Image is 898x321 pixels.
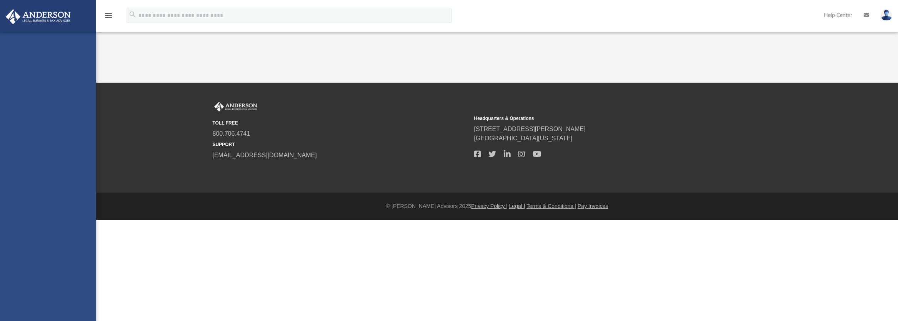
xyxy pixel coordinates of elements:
a: [STREET_ADDRESS][PERSON_NAME] [474,126,586,132]
small: Headquarters & Operations [474,115,730,122]
small: TOLL FREE [213,120,469,126]
a: 800.706.4741 [213,130,250,137]
img: Anderson Advisors Platinum Portal [3,9,73,24]
a: [EMAIL_ADDRESS][DOMAIN_NAME] [213,152,317,158]
div: © [PERSON_NAME] Advisors 2025 [96,202,898,210]
i: menu [104,11,113,20]
a: Privacy Policy | [471,203,508,209]
img: User Pic [881,10,892,21]
a: Terms & Conditions | [526,203,576,209]
a: [GEOGRAPHIC_DATA][US_STATE] [474,135,573,141]
small: SUPPORT [213,141,469,148]
i: search [128,10,137,19]
a: Legal | [509,203,525,209]
img: Anderson Advisors Platinum Portal [213,102,259,112]
a: Pay Invoices [578,203,608,209]
a: menu [104,15,113,20]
